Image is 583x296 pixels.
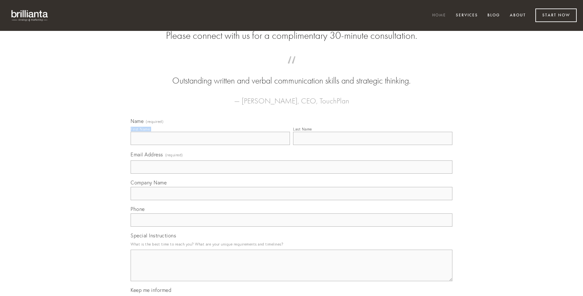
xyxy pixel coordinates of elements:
[483,10,504,21] a: Blog
[131,30,452,42] h2: Please connect with us for a complimentary 30-minute consultation.
[293,127,312,131] div: Last Name
[452,10,482,21] a: Services
[165,151,183,159] span: (required)
[506,10,530,21] a: About
[131,232,176,239] span: Special Instructions
[535,9,577,22] a: Start Now
[428,10,450,21] a: Home
[131,151,163,158] span: Email Address
[6,6,54,25] img: brillianta - research, strategy, marketing
[141,62,442,87] blockquote: Outstanding written and verbal communication skills and strategic thinking.
[131,127,150,131] div: First Name
[141,87,442,107] figcaption: — [PERSON_NAME], CEO, TouchPlan
[131,287,171,293] span: Keep me informed
[131,206,145,212] span: Phone
[146,120,163,124] span: (required)
[131,179,167,186] span: Company Name
[131,240,452,248] p: What is the best time to reach you? What are your unique requirements and timelines?
[141,62,442,75] span: “
[131,118,144,124] span: Name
